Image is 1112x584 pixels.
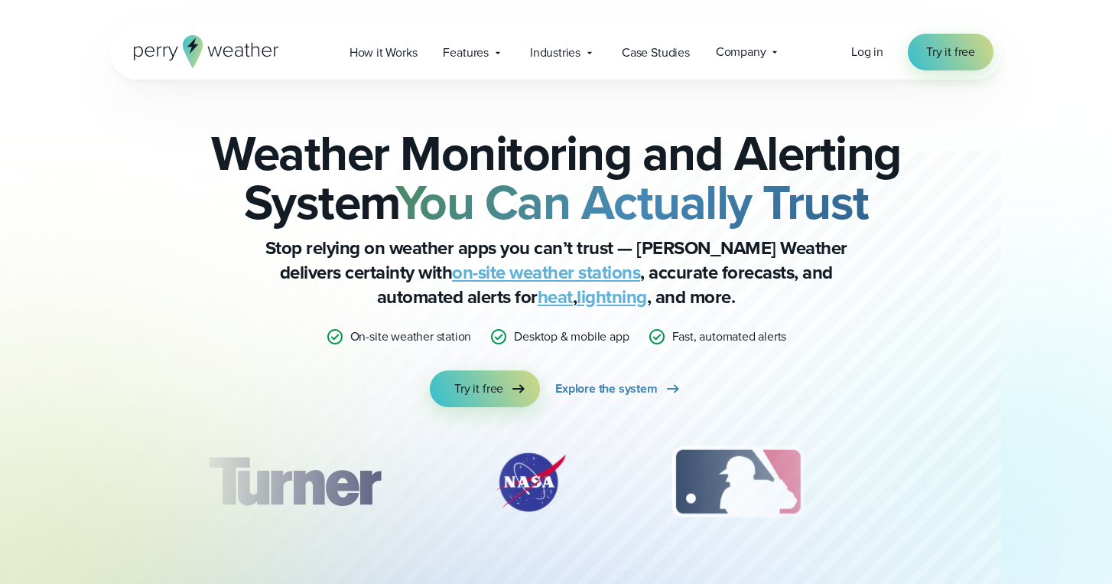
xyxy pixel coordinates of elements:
[577,283,647,311] a: lightning
[657,444,818,520] img: MLB.svg
[530,44,580,62] span: Industries
[893,444,1015,520] div: 4 of 12
[893,444,1015,520] img: PGA.svg
[538,283,573,311] a: heat
[514,328,629,346] p: Desktop & mobile app
[350,328,472,346] p: On-site weather station
[443,44,488,62] span: Features
[452,259,640,286] a: on-site weather stations
[430,370,540,407] a: Try it free
[716,43,766,61] span: Company
[555,380,658,398] span: Explore the system
[250,236,862,309] p: Stop relying on weather apps you can’t trust — [PERSON_NAME] Weather delivers certainty with , ac...
[851,43,883,61] a: Log in
[395,166,869,238] strong: You Can Actually Trust
[908,34,993,70] a: Try it free
[350,44,418,62] span: How it Works
[851,43,883,60] span: Log in
[926,43,975,61] span: Try it free
[186,444,403,520] div: 1 of 12
[337,37,431,68] a: How it Works
[609,37,703,68] a: Case Studies
[454,380,503,398] span: Try it free
[476,444,584,520] div: 2 of 12
[476,444,584,520] img: NASA.svg
[672,328,787,346] p: Fast, automated alerts
[186,444,926,528] div: slideshow
[555,370,682,407] a: Explore the system
[186,129,926,227] h2: Weather Monitoring and Alerting System
[622,44,690,62] span: Case Studies
[186,444,403,520] img: Turner-Construction_1.svg
[657,444,818,520] div: 3 of 12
